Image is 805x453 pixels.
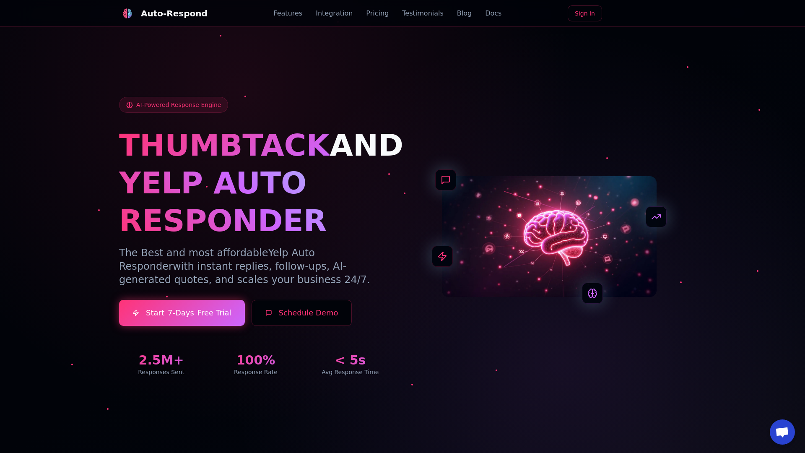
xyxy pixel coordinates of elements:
a: Features [273,8,302,18]
h1: YELP AUTO RESPONDER [119,164,392,240]
div: Avg Response Time [308,368,392,376]
a: Docs [485,8,501,18]
p: The Best and most affordable with instant replies, follow-ups, AI-generated quotes, and scales yo... [119,246,392,286]
span: AI-Powered Response Engine [136,101,221,109]
a: Blog [457,8,472,18]
div: Auto-Respond [141,8,208,19]
span: Yelp Auto Responder [119,247,315,272]
div: Responses Sent [119,368,203,376]
div: < 5s [308,353,392,368]
a: Sign In [568,5,602,21]
span: 7-Days [168,307,194,319]
div: Response Rate [213,368,298,376]
img: AI Neural Network Brain [442,176,657,297]
img: Auto-Respond Logo [122,8,132,18]
iframe: Sign in with Google Button [605,5,690,23]
a: Pricing [366,8,389,18]
a: Integration [316,8,353,18]
a: Start7-DaysFree Trial [119,300,245,326]
span: AND [330,128,403,163]
div: 100% [213,353,298,368]
div: 2.5M+ [119,353,203,368]
a: Auto-Respond LogoAuto-Respond [119,5,208,22]
a: Testimonials [402,8,444,18]
div: Open chat [770,419,795,445]
button: Schedule Demo [252,300,352,326]
span: THUMBTACK [119,128,330,163]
